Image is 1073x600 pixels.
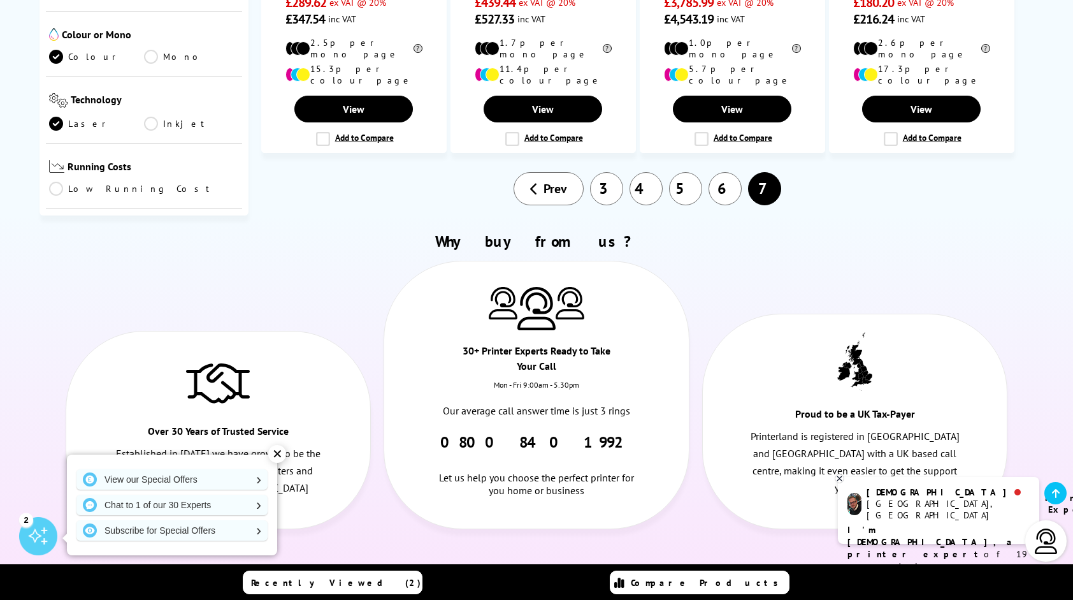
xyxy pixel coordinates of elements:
h2: Why buy from us? [59,231,1014,251]
div: Over 30 Years of Trusted Service [142,423,294,445]
span: £216.24 [853,11,895,27]
a: Prev [514,172,584,205]
span: inc VAT [328,13,356,25]
div: [DEMOGRAPHIC_DATA] [867,487,1029,498]
div: 30+ Printer Experts Ready to Take Your Call [461,343,613,380]
div: Mon - Fri 9:00am - 5.30pm [384,380,689,402]
li: 5.7p per colour page [664,63,801,86]
a: Laser [49,117,144,131]
div: ✕ [268,445,286,463]
a: Subscribe for Special Offers [76,520,268,541]
p: of 19 years! Leave me a message and I'll respond ASAP [847,524,1030,597]
div: [GEOGRAPHIC_DATA], [GEOGRAPHIC_DATA] [867,498,1029,521]
a: View [484,96,602,122]
img: chris-livechat.png [847,493,861,515]
img: user-headset-light.svg [1033,529,1059,554]
a: 5 [669,172,702,205]
img: Printer Experts [556,287,584,319]
p: Our average call answer time is just 3 rings [430,402,643,420]
li: 15.3p per colour page [285,63,422,86]
li: 1.0p per mono page [664,37,801,60]
a: 3 [590,172,623,205]
img: Printer Experts [489,287,517,319]
span: Prev [544,180,567,197]
span: Subscribe for Special Offers [407,562,705,596]
li: 2.5p per mono page [285,37,422,60]
span: £527.33 [475,11,515,27]
a: 4 [630,172,663,205]
a: View our Special Offers [76,469,268,490]
a: Mono [144,50,239,64]
img: Running Costs [49,160,64,173]
a: Recently Viewed (2) [243,571,422,594]
a: View [294,96,413,122]
img: UK tax payer [837,332,872,391]
img: Colour or Mono [49,28,59,41]
span: inc VAT [517,13,545,25]
a: View [673,96,791,122]
span: inc VAT [897,13,925,25]
span: Running Costs [68,160,239,176]
b: I'm [DEMOGRAPHIC_DATA], a printer expert [847,524,1016,560]
li: 11.4p per colour page [475,63,612,86]
a: Inkjet [144,117,239,131]
label: Add to Compare [505,132,583,146]
img: Trusted Service [186,357,250,408]
span: £347.54 [285,11,326,27]
label: Add to Compare [884,132,961,146]
a: Compare Products [610,571,789,594]
div: Let us help you choose the perfect printer for you home or business [430,452,643,497]
li: 1.7p per mono page [475,37,612,60]
label: Add to Compare [695,132,772,146]
span: inc VAT [717,13,745,25]
a: 6 [709,172,742,205]
a: Colour [49,50,144,64]
span: Recently Viewed (2) [251,577,421,589]
span: Colour or Mono [62,28,239,43]
a: Chat to 1 of our 30 Experts [76,495,268,515]
div: 2 [19,513,33,527]
span: £4,543.19 [664,11,714,27]
a: Low Running Cost [49,182,239,196]
li: 2.6p per mono page [853,37,990,60]
div: Proud to be a UK Tax-Payer [779,406,931,428]
p: Established in [DATE] we have grown to be the largest independent reseller of printers and consum... [112,445,324,497]
p: Printerland is registered in [GEOGRAPHIC_DATA] and [GEOGRAPHIC_DATA] with a UK based call centre,... [748,428,961,497]
span: Technology [71,93,239,110]
a: View [862,96,981,122]
a: 0800 840 1992 [440,432,633,452]
span: Compare Products [631,577,785,589]
img: Technology [49,93,68,108]
li: 17.3p per colour page [853,63,990,86]
label: Add to Compare [316,132,394,146]
img: Printer Experts [517,287,556,331]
